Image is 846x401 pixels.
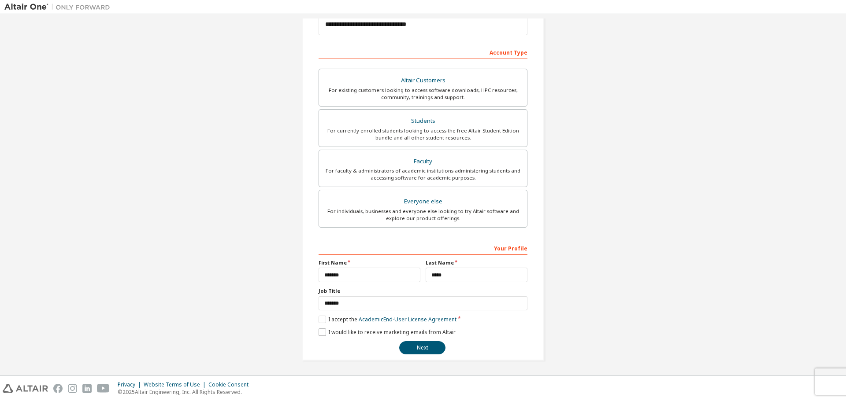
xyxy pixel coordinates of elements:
img: linkedin.svg [82,384,92,393]
div: For individuals, businesses and everyone else looking to try Altair software and explore our prod... [324,208,522,222]
img: facebook.svg [53,384,63,393]
div: Privacy [118,381,144,388]
label: Job Title [319,287,527,294]
div: Your Profile [319,241,527,255]
div: Everyone else [324,195,522,208]
button: Next [399,341,445,354]
div: Students [324,115,522,127]
label: First Name [319,259,420,266]
div: Website Terms of Use [144,381,208,388]
label: Last Name [426,259,527,266]
div: Cookie Consent [208,381,254,388]
div: Altair Customers [324,74,522,87]
p: © 2025 Altair Engineering, Inc. All Rights Reserved. [118,388,254,396]
div: Faculty [324,155,522,168]
div: For currently enrolled students looking to access the free Altair Student Edition bundle and all ... [324,127,522,141]
img: instagram.svg [68,384,77,393]
img: altair_logo.svg [3,384,48,393]
div: For faculty & administrators of academic institutions administering students and accessing softwa... [324,167,522,181]
div: Account Type [319,45,527,59]
label: I accept the [319,316,456,323]
a: Academic End-User License Agreement [359,316,456,323]
div: For existing customers looking to access software downloads, HPC resources, community, trainings ... [324,87,522,101]
img: Altair One [4,3,115,11]
img: youtube.svg [97,384,110,393]
label: I would like to receive marketing emails from Altair [319,328,456,336]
